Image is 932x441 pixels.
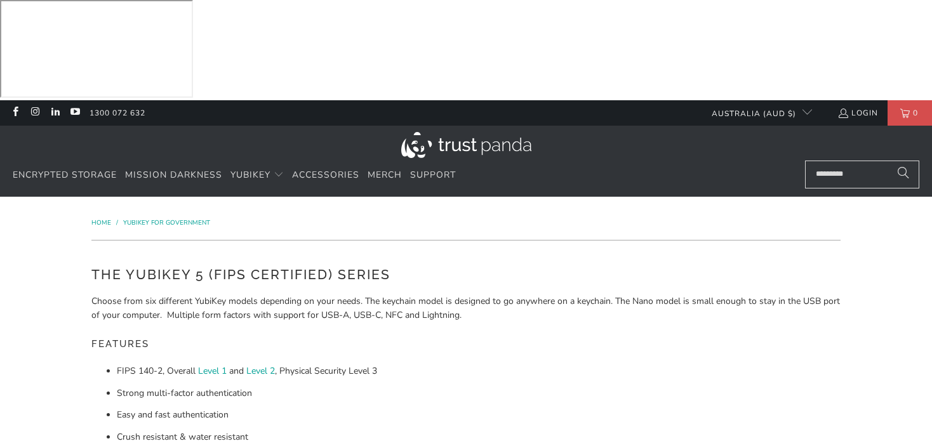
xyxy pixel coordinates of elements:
span: Merch [368,169,402,181]
a: 0 [888,100,932,126]
a: 1300 072 632 [90,106,145,120]
span: YubiKey [230,169,270,181]
li: Strong multi-factor authentication [117,386,841,400]
a: Level 1 [198,365,227,377]
a: YubiKey for Government [123,218,210,227]
span: Encrypted Storage [13,169,117,181]
a: Accessories [292,161,359,190]
span: Mission Darkness [125,169,222,181]
a: Mission Darkness [125,161,222,190]
span: / [116,218,118,227]
a: Trust Panda Australia on YouTube [69,108,80,118]
img: Trust Panda Australia [401,132,531,158]
a: Level 2 [246,365,275,377]
a: Trust Panda Australia on LinkedIn [50,108,60,118]
a: Login [837,106,878,120]
button: Australia (AUD $) [702,100,812,126]
a: Trust Panda Australia on Facebook [10,108,20,118]
span: Accessories [292,169,359,181]
h5: Features [91,332,841,356]
input: Search... [805,161,919,188]
li: Easy and fast authentication [117,408,841,422]
button: Search [888,161,919,188]
a: Trust Panda Australia on Instagram [29,108,40,118]
a: Support [410,161,456,190]
span: 0 [910,100,921,126]
li: FIPS 140-2, Overall and , Physical Security Level 3 [117,364,841,378]
nav: Translation missing: en.navigation.header.main_nav [13,161,456,190]
h2: The YubiKey 5 (FIPS Certified) Series [91,265,841,285]
span: Support [410,169,456,181]
p: Choose from six different YubiKey models depending on your needs. The keychain model is designed ... [91,294,841,323]
a: Merch [368,161,402,190]
a: Home [91,218,113,227]
span: Home [91,218,111,227]
summary: YubiKey [230,161,284,190]
a: Encrypted Storage [13,161,117,190]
